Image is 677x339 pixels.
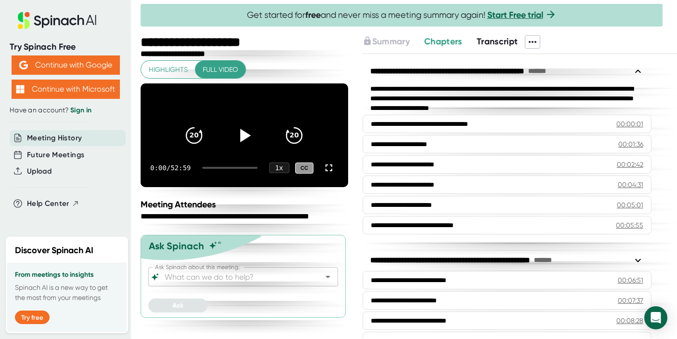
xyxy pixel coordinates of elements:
div: 00:06:51 [618,275,643,285]
span: Ask [172,301,183,310]
img: Aehbyd4JwY73AAAAAElFTkSuQmCC [19,61,28,69]
button: Meeting History [27,133,82,144]
button: Full video [195,61,246,79]
div: Have an account? [10,106,121,115]
button: Chapters [424,35,462,48]
div: Try Spinach Free [10,41,121,53]
button: Continue with Microsoft [12,80,120,99]
div: 00:00:01 [616,119,643,129]
span: Summary [372,36,410,47]
button: Future Meetings [27,149,84,161]
a: Sign in [70,106,91,114]
b: free [305,10,321,20]
div: 0:00 / 52:59 [150,164,191,172]
button: Transcript [477,35,518,48]
div: Ask Spinach [149,240,204,252]
button: Summary [363,35,410,48]
div: 00:01:36 [618,139,643,149]
div: 00:05:55 [616,220,643,230]
div: 00:04:31 [618,180,643,190]
span: Transcript [477,36,518,47]
span: Highlights [149,64,188,76]
span: Chapters [424,36,462,47]
button: Continue with Google [12,55,120,75]
h2: Discover Spinach AI [15,244,93,257]
h3: From meetings to insights [15,271,119,279]
button: Help Center [27,198,79,209]
button: Ask [148,298,208,312]
div: 1 x [269,163,289,173]
a: Start Free trial [487,10,543,20]
span: Help Center [27,198,69,209]
button: Highlights [141,61,195,79]
div: 00:08:28 [616,316,643,325]
div: Upgrade to access [363,35,424,49]
span: Full video [203,64,238,76]
div: Open Intercom Messenger [644,306,667,329]
button: Try free [15,311,50,324]
div: CC [295,163,313,174]
div: Meeting Attendees [141,199,351,210]
div: 00:07:37 [618,296,643,305]
span: Get started for and never miss a meeting summary again! [247,10,557,21]
p: Spinach AI is a new way to get the most from your meetings [15,283,119,303]
div: 00:02:42 [617,160,643,169]
div: 00:05:01 [617,200,643,210]
input: What can we do to help? [163,270,307,284]
button: Open [321,270,335,284]
button: Upload [27,166,52,177]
